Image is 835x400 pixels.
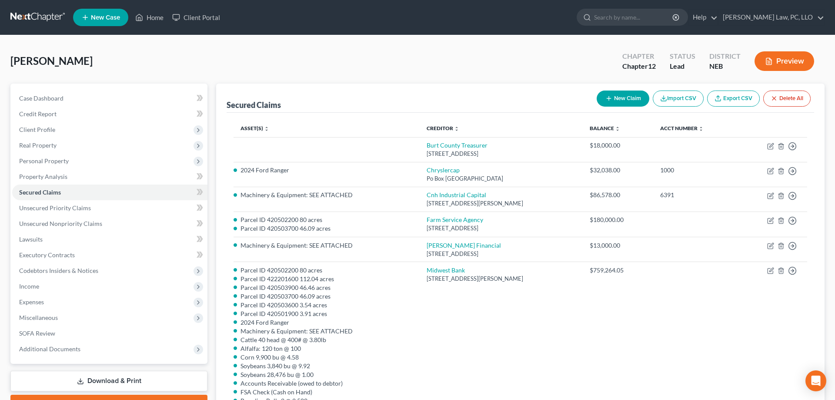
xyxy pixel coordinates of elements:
li: Parcel ID 420503700 46.09 acres [240,292,413,301]
i: unfold_more [698,126,704,131]
a: Midwest Bank [427,266,465,274]
span: [PERSON_NAME] [10,54,93,67]
div: $759,264.05 [590,266,646,275]
li: Cattle 40 head @ 400# @ 3.80lb [240,336,413,344]
a: Cnh Industrial Capital [427,191,486,198]
span: Unsecured Nonpriority Claims [19,220,102,227]
li: 2024 Ford Ranger [240,166,413,175]
li: Soybeans 28,476 bu @ 1.00 [240,370,413,379]
div: NEB [709,61,741,71]
li: Parcel ID 420501900 3.91 acres [240,309,413,318]
button: Import CSV [653,91,704,107]
li: Parcel ID 420503600 3.54 acres [240,301,413,309]
div: [STREET_ADDRESS][PERSON_NAME] [427,275,576,283]
a: Property Analysis [12,169,207,185]
span: Property Analysis [19,173,67,180]
button: New Claim [597,91,649,107]
span: Secured Claims [19,188,61,196]
a: [PERSON_NAME] Financial [427,242,501,249]
a: Acct Number unfold_more [660,125,704,131]
span: Additional Documents [19,345,80,353]
a: Home [131,10,168,25]
i: unfold_more [615,126,620,131]
div: Po Box [GEOGRAPHIC_DATA] [427,175,576,183]
button: Preview [755,51,814,71]
li: Parcel ID 422201600 112.04 acres [240,275,413,283]
span: Personal Property [19,157,69,165]
i: unfold_more [264,126,269,131]
a: [PERSON_NAME] Law, PC, LLO [718,10,824,25]
a: Help [688,10,718,25]
div: Status [670,51,695,61]
span: Expenses [19,298,44,306]
li: Accounts Receivable (owed to debtor) [240,379,413,388]
span: Lawsuits [19,235,43,243]
span: Real Property [19,141,57,149]
li: Parcel ID 420503900 46.46 acres [240,283,413,292]
span: SOFA Review [19,329,55,337]
li: Parcel ID 420502200 80 acres [240,266,413,275]
div: 6391 [660,191,731,199]
div: 1000 [660,166,731,175]
div: [STREET_ADDRESS] [427,224,576,232]
i: unfold_more [454,126,459,131]
li: Machinery & Equipment: SEE ATTACHED [240,191,413,199]
a: SOFA Review [12,326,207,341]
div: $86,578.00 [590,191,646,199]
div: Chapter [622,61,656,71]
li: Machinery & Equipment: SEE ATTACHED [240,327,413,336]
div: District [709,51,741,61]
a: Unsecured Nonpriority Claims [12,216,207,232]
li: Machinery & Equipment: SEE ATTACHED [240,241,413,250]
div: $13,000.00 [590,241,646,250]
div: Open Intercom Messenger [805,370,826,391]
a: Case Dashboard [12,91,207,106]
span: Unsecured Priority Claims [19,204,91,212]
span: 12 [648,62,656,70]
span: Credit Report [19,110,57,118]
a: Balance unfold_more [590,125,620,131]
a: Creditor unfold_more [427,125,459,131]
span: Executory Contracts [19,251,75,259]
li: FSA Check (Cash on Hand) [240,388,413,397]
div: [STREET_ADDRESS] [427,250,576,258]
a: Download & Print [10,371,207,391]
a: Unsecured Priority Claims [12,200,207,216]
a: Credit Report [12,106,207,122]
span: Case Dashboard [19,94,63,102]
div: Lead [670,61,695,71]
a: Farm Service Agency [427,216,483,223]
a: Chryslercap [427,166,460,174]
div: $32,038.00 [590,166,646,175]
li: Parcel ID 420503700 46.09 acres [240,224,413,233]
div: [STREET_ADDRESS] [427,150,576,158]
a: Lawsuits [12,232,207,247]
div: $180,000.00 [590,215,646,224]
div: $18,000.00 [590,141,646,150]
li: Alfalfa: 120 ton @ 100 [240,344,413,353]
div: Secured Claims [227,100,281,110]
a: Asset(s) unfold_more [240,125,269,131]
span: New Case [91,14,120,21]
span: Codebtors Insiders & Notices [19,267,98,274]
div: [STREET_ADDRESS][PERSON_NAME] [427,199,576,208]
a: Executory Contracts [12,247,207,263]
li: Parcel ID 420502200 80 acres [240,215,413,224]
a: Client Portal [168,10,224,25]
a: Export CSV [707,91,760,107]
button: Delete All [763,91,811,107]
input: Search by name... [594,9,674,25]
span: Miscellaneous [19,314,58,321]
li: 2024 Ford Ranger [240,318,413,327]
span: Income [19,282,39,290]
li: Corn 9,900 bu @ 4.58 [240,353,413,362]
a: Burt County Treasurer [427,141,488,149]
div: Chapter [622,51,656,61]
span: Client Profile [19,126,55,133]
a: Secured Claims [12,185,207,200]
li: Soybeans 3,840 bu @ 9.92 [240,362,413,370]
